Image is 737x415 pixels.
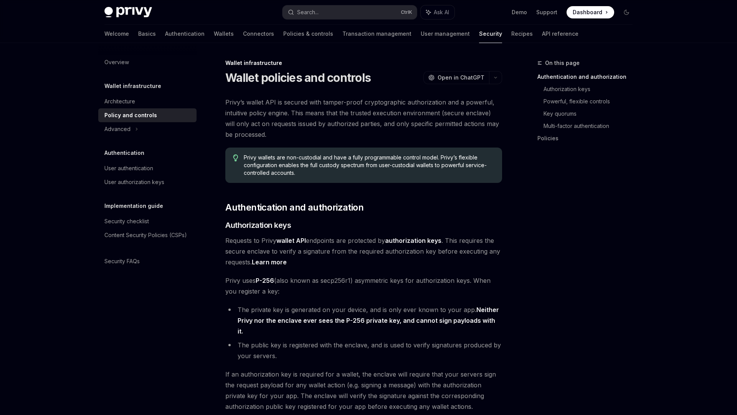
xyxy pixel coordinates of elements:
span: Privy wallets are non-custodial and have a fully programmable control model. Privy’s flexible con... [244,154,494,177]
h5: Authentication [104,148,144,158]
div: Overview [104,58,129,67]
span: Authentication and authorization [225,201,364,214]
div: User authentication [104,164,153,173]
span: If an authorization key is required for a wallet, the enclave will require that your servers sign... [225,369,502,412]
a: wallet API [276,237,306,245]
span: Privy uses (also known as secp256r1) asymmetric keys for authorization keys. When you register a ... [225,275,502,297]
span: Ctrl K [401,9,412,15]
span: Dashboard [573,8,602,16]
a: Authorization keys [544,83,639,95]
a: User authentication [98,161,197,175]
div: Policy and controls [104,111,157,120]
a: Overview [98,55,197,69]
a: Policies & controls [283,25,333,43]
li: The private key is generated on your device, and is only ever known to your app. [225,304,502,337]
strong: authorization keys [385,237,441,244]
a: Learn more [252,258,287,266]
a: Connectors [243,25,274,43]
span: Ask AI [434,8,449,16]
span: On this page [545,58,580,68]
div: Architecture [104,97,135,106]
div: Security FAQs [104,257,140,266]
a: Recipes [511,25,533,43]
a: Wallets [214,25,234,43]
button: Ask AI [421,5,454,19]
div: User authorization keys [104,178,164,187]
div: Wallet infrastructure [225,59,502,67]
span: Open in ChatGPT [438,74,484,81]
a: API reference [542,25,578,43]
a: User authorization keys [98,175,197,189]
a: Authentication and authorization [537,71,639,83]
button: Search...CtrlK [283,5,417,19]
a: Dashboard [567,6,614,18]
button: Toggle dark mode [620,6,633,18]
a: Multi-factor authentication [544,120,639,132]
div: Content Security Policies (CSPs) [104,231,187,240]
a: Welcome [104,25,129,43]
span: Requests to Privy endpoints are protected by . This requires the secure enclave to verify a signa... [225,235,502,267]
a: Key quorums [544,108,639,120]
a: Architecture [98,95,197,108]
span: Privy’s wallet API is secured with tamper-proof cryptographic authorization and a powerful, intui... [225,97,502,140]
a: Support [536,8,557,16]
a: Basics [138,25,156,43]
div: Search... [297,8,319,17]
a: Policies [537,132,639,144]
a: Content Security Policies (CSPs) [98,228,197,242]
li: The public key is registered with the enclave, and is used to verify signatures produced by your ... [225,340,502,361]
strong: Neither Privy nor the enclave ever sees the P-256 private key, and cannot sign payloads with it. [238,306,499,335]
h1: Wallet policies and controls [225,71,371,85]
a: P-256 [256,277,274,285]
a: User management [421,25,470,43]
span: Authorization keys [225,220,291,231]
div: Security checklist [104,217,149,226]
h5: Wallet infrastructure [104,81,161,91]
a: Transaction management [342,25,411,43]
a: Demo [512,8,527,16]
a: Powerful, flexible controls [544,95,639,108]
img: dark logo [104,7,152,18]
svg: Tip [233,154,238,161]
a: Security FAQs [98,254,197,268]
a: Security checklist [98,214,197,228]
a: Authentication [165,25,205,43]
h5: Implementation guide [104,201,163,211]
a: Policy and controls [98,108,197,122]
a: Security [479,25,502,43]
button: Open in ChatGPT [423,71,489,84]
div: Advanced [104,124,131,134]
